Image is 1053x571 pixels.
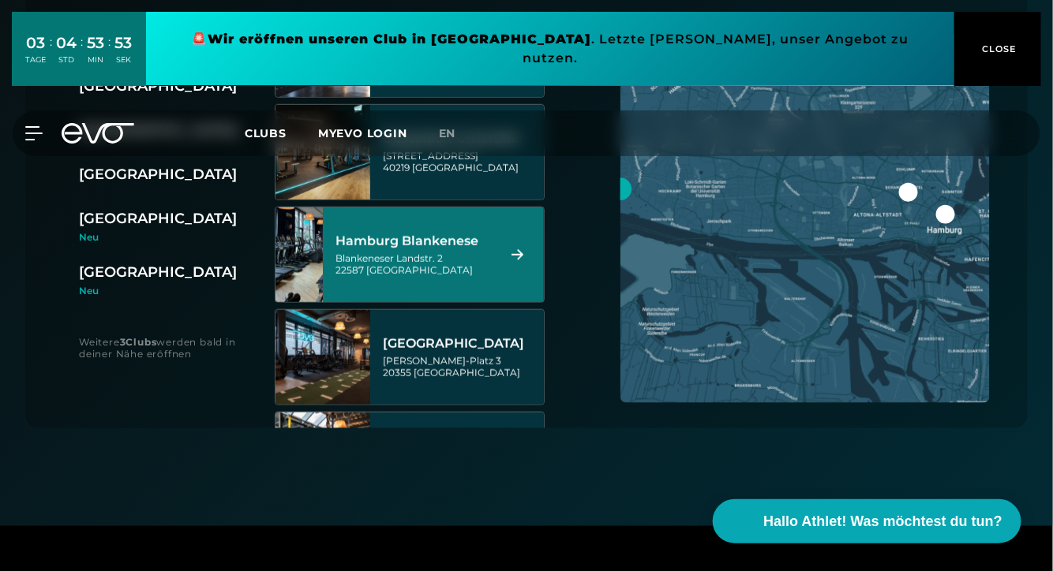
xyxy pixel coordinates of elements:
[620,34,990,403] img: map
[383,355,541,379] div: [PERSON_NAME]-Platz 3 20355 [GEOGRAPHIC_DATA]
[252,207,347,302] img: Hamburg Blankenese
[51,33,53,75] div: :
[439,126,456,140] span: en
[383,336,541,352] div: [GEOGRAPHIC_DATA]
[79,233,275,242] div: Neu
[26,54,47,65] div: TAGE
[275,412,370,507] img: Hamburg Schanze
[275,310,370,405] img: Hamburg Stadthausbrücke
[57,32,77,54] div: 04
[126,336,156,348] strong: Clubs
[335,233,493,249] div: Hamburg Blankenese
[79,261,237,283] div: [GEOGRAPHIC_DATA]
[79,336,243,360] div: Weitere werden bald in deiner Nähe eröffnen
[245,126,287,140] span: Clubs
[26,32,47,54] div: 03
[335,252,493,276] div: Blankeneser Landstr. 2 22587 [GEOGRAPHIC_DATA]
[318,126,407,140] a: MYEVO LOGIN
[88,32,105,54] div: 53
[245,125,318,140] a: Clubs
[109,33,111,75] div: :
[115,54,133,65] div: SEK
[763,511,1002,532] span: Hallo Athlet! Was möchtest du tun?
[954,12,1041,86] button: CLOSE
[979,42,1017,56] span: CLOSE
[81,33,84,75] div: :
[115,32,133,54] div: 53
[439,125,475,143] a: en
[713,499,1021,543] button: Hallo Athlet! Was möchtest du tun?
[79,163,237,185] div: [GEOGRAPHIC_DATA]
[57,54,77,65] div: STD
[88,54,105,65] div: MIN
[120,336,126,348] strong: 3
[79,207,237,230] div: [GEOGRAPHIC_DATA]
[79,286,262,296] div: Neu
